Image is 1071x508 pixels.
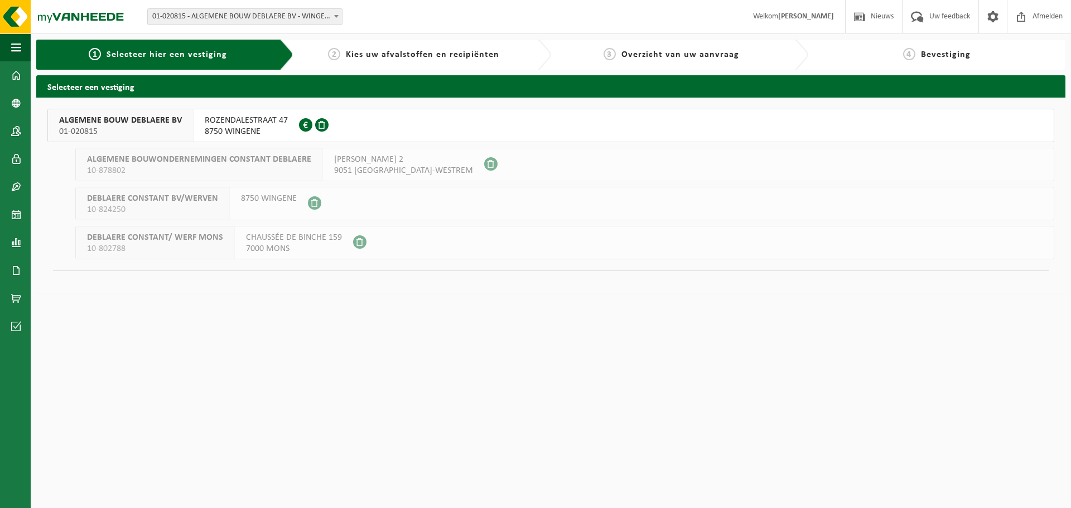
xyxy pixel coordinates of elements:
span: DEBLAERE CONSTANT/ WERF MONS [87,232,223,243]
span: 4 [903,48,915,60]
span: 01-020815 - ALGEMENE BOUW DEBLAERE BV - WINGENE [147,8,342,25]
span: ROZENDALESTRAAT 47 [205,115,288,126]
iframe: chat widget [6,483,186,508]
span: 1 [89,48,101,60]
span: 7000 MONS [246,243,342,254]
span: 01-020815 - ALGEMENE BOUW DEBLAERE BV - WINGENE [148,9,342,25]
span: 2 [328,48,340,60]
span: 01-020815 [59,126,182,137]
span: ALGEMENE BOUW DEBLAERE BV [59,115,182,126]
span: Bevestiging [921,50,971,59]
span: 8750 WINGENE [241,193,297,204]
span: 10-824250 [87,204,218,215]
span: Kies uw afvalstoffen en recipiënten [346,50,499,59]
span: Overzicht van uw aanvraag [621,50,739,59]
span: ALGEMENE BOUWONDERNEMINGEN CONSTANT DEBLAERE [87,154,311,165]
button: ALGEMENE BOUW DEBLAERE BV 01-020815 ROZENDALESTRAAT 478750 WINGENE [47,109,1054,142]
span: 8750 WINGENE [205,126,288,137]
span: DEBLAERE CONSTANT BV/WERVEN [87,193,218,204]
span: 10-878802 [87,165,311,176]
span: Selecteer hier een vestiging [107,50,227,59]
span: 10-802788 [87,243,223,254]
h2: Selecteer een vestiging [36,75,1065,97]
span: [PERSON_NAME] 2 [334,154,473,165]
span: CHAUSSÉE DE BINCHE 159 [246,232,342,243]
span: 3 [604,48,616,60]
strong: [PERSON_NAME] [778,12,834,21]
span: 9051 [GEOGRAPHIC_DATA]-WESTREM [334,165,473,176]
